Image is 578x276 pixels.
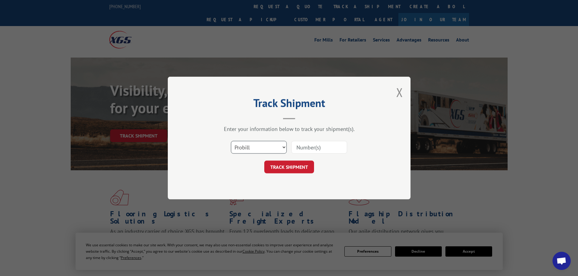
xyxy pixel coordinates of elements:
[553,252,571,270] div: Open chat
[198,125,380,132] div: Enter your information below to track your shipment(s).
[396,84,403,100] button: Close modal
[291,141,347,154] input: Number(s)
[264,161,314,173] button: TRACK SHIPMENT
[198,99,380,110] h2: Track Shipment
